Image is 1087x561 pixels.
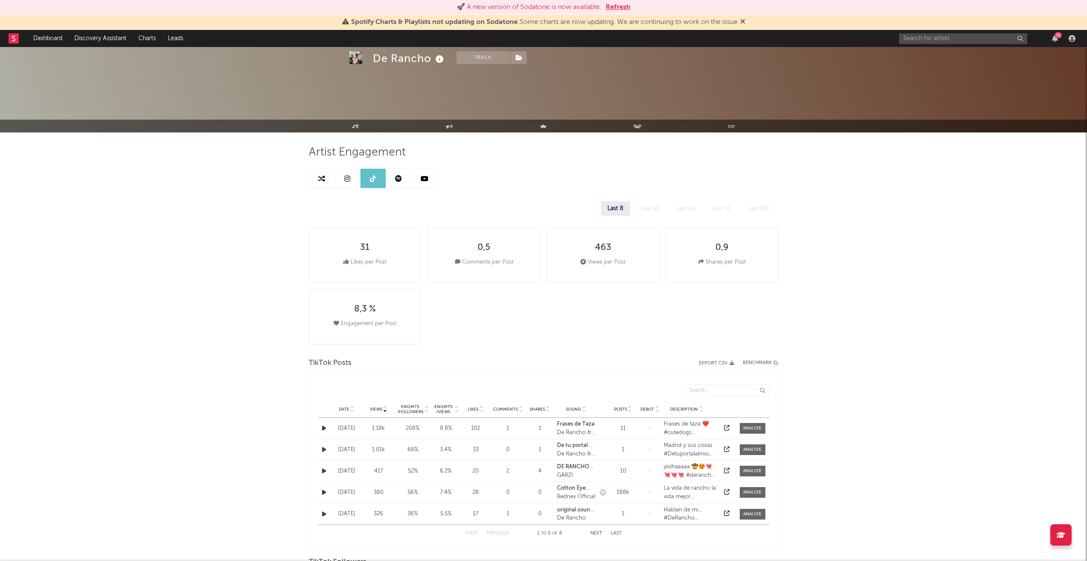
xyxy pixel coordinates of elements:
div: 326 [365,510,393,518]
div: La vida de rancho la vida mejor @hrotoofficial @younglespaul #DeRancho #TanConfuso #VidaDeRancho [664,484,716,501]
div: 3.4 % [433,446,459,454]
div: yiiiihaaaaa 🤠😍💘💘💘💘 #derancho #yonunca #chicasderancho [664,463,716,479]
div: Last 100 [741,201,776,216]
div: 1 [527,424,553,433]
a: DE RANCHO YO NUNCAGARZI [557,463,595,479]
span: TikTok Posts [309,358,352,368]
div: Hablan de mi… #DeRancho #Despedidas [664,506,716,523]
button: Last [611,531,622,536]
div: [DATE] [333,424,360,433]
button: 75 [1052,35,1058,42]
strong: De tu portal al mío [557,443,593,457]
div: Last 50 [705,201,737,216]
button: First [466,531,478,536]
div: Frases de taza ❤️ #cutedogs #chillmusic #merrychristmas2022 [664,420,716,437]
div: 102 [463,424,489,433]
a: Cotton Eye [PERSON_NAME]Rednex Official [557,484,595,501]
div: [DATE] [333,467,360,476]
div: 11 [610,424,636,433]
button: Export CSV [699,361,734,366]
div: 68 % [397,446,429,454]
input: Search for artists [899,33,1027,44]
div: 208 % [397,424,429,433]
a: Charts [132,30,162,47]
button: Track [457,51,510,64]
div: 36 % [397,510,429,518]
button: Refresh [606,2,630,12]
div: 10 [610,467,636,476]
input: Search... [684,385,770,397]
a: Frases de TazaDe Rancho & H Roto & GARZI [557,420,595,437]
div: 0 [493,488,523,497]
div: 56 % [397,488,429,497]
div: Last 24 [669,201,701,216]
div: Engmts / Followers [397,404,424,414]
div: 1.01k [365,446,393,454]
div: 8.8 % [433,424,459,433]
div: 31 [360,243,369,253]
div: [DATE] [333,446,360,454]
strong: original sound - deranchofam [557,507,595,521]
div: Likes per Post [343,257,387,267]
a: Discovery Assistant [68,30,132,47]
div: 0,9 [715,243,729,253]
div: Engagement per Post [334,319,396,329]
div: 8,3 % [354,304,376,314]
div: Last 16 [634,201,665,216]
div: 6.2 % [433,467,459,476]
div: Rednex Official [557,493,595,501]
a: original sound - deranchofamDe Rancho [557,506,595,523]
div: 52 % [397,467,429,476]
div: 1 [493,424,523,433]
span: Posts [614,407,627,412]
div: [DATE] [333,488,360,497]
div: 0 [493,446,523,454]
div: 188k [610,488,636,497]
div: GARZI [557,471,595,480]
div: 417 [365,467,393,476]
div: 17 [463,510,489,518]
span: Sound [566,407,581,412]
div: De Rancho [557,514,595,523]
span: Debut [640,407,654,412]
div: Comments per Post [455,257,513,267]
div: 1 [493,510,523,518]
div: 2 [493,467,523,476]
div: 1 [610,510,636,518]
div: Shares per Post [698,257,746,267]
div: 5.5 % [433,510,459,518]
span: : Some charts are now updating. We are continuing to work on the issue [351,19,738,26]
a: Benchmark [743,358,779,368]
span: Spotify Charts & Playlists not updating on Sodatone [351,19,518,26]
span: Dismiss [740,19,745,26]
div: 🚀 A new version of Sodatone is now available. [457,2,601,12]
strong: Cotton Eye [PERSON_NAME] [557,485,601,499]
span: of [552,532,557,535]
strong: Frases de Taza [557,421,595,427]
div: 1.18k [365,424,393,433]
div: 4 [527,467,553,476]
div: Madrid y sus cosas #Detuportalalmio #DeRancho #[GEOGRAPHIC_DATA] [664,441,716,458]
div: 463 [595,243,611,253]
div: 33 [463,446,489,454]
a: Leads [162,30,189,47]
div: 0 [527,510,553,518]
span: Date [339,407,349,412]
div: 1 5 8 [526,529,573,539]
div: De Rancho [373,51,446,65]
div: De Rancho & H Roto & GARZI [557,429,595,437]
div: 20 [463,467,489,476]
div: 1 [527,446,553,454]
strong: DE RANCHO YO NUNCA [557,464,593,478]
span: Shares [530,407,545,412]
span: Views [370,407,382,412]
span: Likes [468,407,478,412]
a: De tu portal al míoDe Rancho & H Roto & Young [PERSON_NAME] [557,441,595,458]
div: 7.4 % [433,488,459,497]
span: to [541,532,546,535]
button: Next [590,531,602,536]
div: Engmts / Views [433,404,454,414]
span: Comments [493,407,518,412]
div: 0 [527,488,553,497]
